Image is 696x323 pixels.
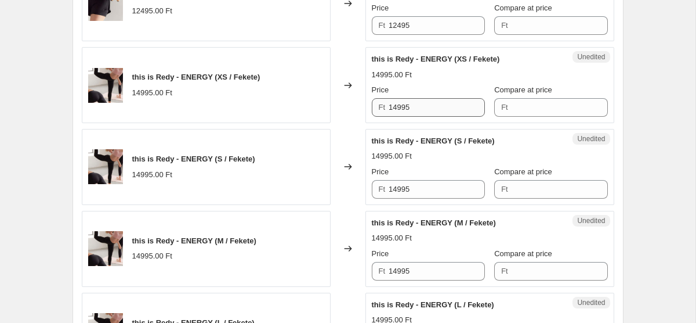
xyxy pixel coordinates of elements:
span: Ft [379,267,386,275]
img: ENERGY_80x.jpg [88,231,123,266]
span: Price [372,167,389,176]
span: Price [372,85,389,94]
span: Price [372,3,389,12]
div: 14995.00 Ft [132,87,172,99]
span: Unedited [577,216,605,225]
span: Compare at price [494,167,552,176]
span: Ft [379,185,386,193]
div: 14995.00 Ft [372,232,412,244]
span: Ft [501,267,508,275]
span: this is Redy - ENERGY (S / Fekete) [132,155,255,163]
span: this is Redy - ENERGY (M / Fekete) [132,236,256,245]
span: this is Redy - ENERGY (XS / Fekete) [372,55,500,63]
div: 14995.00 Ft [132,169,172,181]
span: Price [372,249,389,258]
span: Ft [379,21,386,30]
span: this is Redy - ENERGY (L / Fekete) [372,300,494,309]
span: Ft [379,103,386,112]
img: ENERGY_80x.jpg [88,68,123,103]
span: Ft [501,103,508,112]
span: Ft [501,21,508,30]
span: Ft [501,185,508,193]
span: this is Redy - ENERGY (S / Fekete) [372,137,495,145]
span: this is Redy - ENERGY (XS / Fekete) [132,73,260,81]
span: Compare at price [494,249,552,258]
span: Compare at price [494,3,552,12]
div: 12495.00 Ft [132,5,172,17]
span: Compare at price [494,85,552,94]
span: Unedited [577,298,605,307]
img: ENERGY_80x.jpg [88,149,123,184]
span: this is Redy - ENERGY (M / Fekete) [372,218,496,227]
div: 14995.00 Ft [372,150,412,162]
span: Unedited [577,134,605,143]
div: 14995.00 Ft [372,69,412,81]
div: 14995.00 Ft [132,250,172,262]
span: Unedited [577,52,605,62]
